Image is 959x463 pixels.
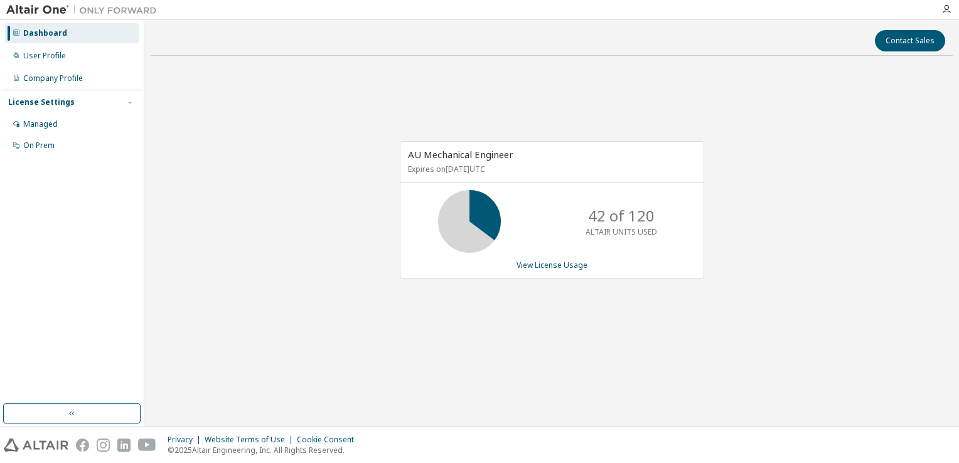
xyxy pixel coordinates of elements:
div: Dashboard [23,28,67,38]
div: Company Profile [23,73,83,83]
div: On Prem [23,141,55,151]
img: altair_logo.svg [4,439,68,452]
div: Website Terms of Use [205,435,297,445]
img: Altair One [6,4,163,16]
p: ALTAIR UNITS USED [586,226,657,237]
div: Privacy [168,435,205,445]
div: Managed [23,119,58,129]
p: © 2025 Altair Engineering, Inc. All Rights Reserved. [168,445,362,455]
img: youtube.svg [138,439,156,452]
p: 42 of 120 [588,205,655,226]
img: facebook.svg [76,439,89,452]
a: View License Usage [517,260,587,270]
div: Cookie Consent [297,435,362,445]
button: Contact Sales [875,30,945,51]
span: AU Mechanical Engineer [408,148,513,161]
p: Expires on [DATE] UTC [408,164,693,174]
img: linkedin.svg [117,439,131,452]
img: instagram.svg [97,439,110,452]
div: User Profile [23,51,66,61]
div: License Settings [8,97,75,107]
